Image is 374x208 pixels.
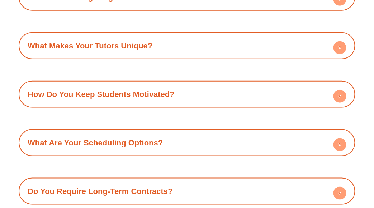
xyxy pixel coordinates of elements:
h4: How Do You Keep Students Motivated? [22,84,352,104]
a: What Are Your Scheduling Options? [28,138,163,147]
a: What Makes Your Tutors Unique? [28,41,152,50]
iframe: Chat Widget [338,174,374,208]
h4: What Are Your Scheduling Options? [22,133,352,153]
a: How Do You Keep Students Motivated? [28,90,175,99]
h4: What Makes Your Tutors Unique? [22,36,352,56]
h4: Do You Require Long-Term Contracts? [22,181,352,201]
a: Do You Require Long-Term Contracts? [28,187,173,196]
